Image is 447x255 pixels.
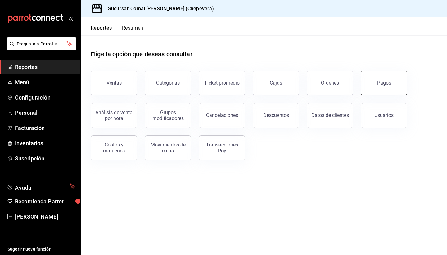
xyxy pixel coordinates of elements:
[149,109,187,121] div: Grupos modificadores
[15,183,67,190] span: Ayuda
[15,63,75,71] span: Reportes
[361,71,407,95] button: Pagos
[106,80,122,86] div: Ventas
[156,80,180,86] div: Categorías
[145,103,191,128] button: Grupos modificadores
[15,197,75,206] span: Recomienda Parrot
[15,109,75,117] span: Personal
[15,139,75,147] span: Inventarios
[270,79,282,87] div: Cajas
[15,124,75,132] span: Facturación
[149,142,187,154] div: Movimientos de cajas
[206,112,238,118] div: Cancelaciones
[95,142,133,154] div: Costos y márgenes
[91,49,192,59] h1: Elige la opción que deseas consultar
[263,112,289,118] div: Descuentos
[199,135,245,160] button: Transacciones Pay
[145,71,191,95] button: Categorías
[253,71,299,95] a: Cajas
[203,142,241,154] div: Transacciones Pay
[17,41,67,47] span: Pregunta a Parrot AI
[321,80,339,86] div: Órdenes
[68,16,73,21] button: open_drawer_menu
[307,71,353,95] button: Órdenes
[91,25,112,35] button: Reportes
[91,25,143,35] div: navigation tabs
[145,135,191,160] button: Movimientos de cajas
[15,212,75,221] span: [PERSON_NAME]
[122,25,143,35] button: Resumen
[91,103,137,128] button: Análisis de venta por hora
[307,103,353,128] button: Datos de clientes
[7,37,76,50] button: Pregunta a Parrot AI
[374,112,394,118] div: Usuarios
[91,135,137,160] button: Costos y márgenes
[95,109,133,121] div: Análisis de venta por hora
[377,80,391,86] div: Pagos
[199,71,245,95] button: Ticket promedio
[7,246,75,253] span: Sugerir nueva función
[91,71,137,95] button: Ventas
[204,80,240,86] div: Ticket promedio
[199,103,245,128] button: Cancelaciones
[311,112,349,118] div: Datos de clientes
[15,154,75,163] span: Suscripción
[15,93,75,102] span: Configuración
[4,45,76,52] a: Pregunta a Parrot AI
[361,103,407,128] button: Usuarios
[253,103,299,128] button: Descuentos
[103,5,214,12] h3: Sucursal: Comal [PERSON_NAME] (Chepevera)
[15,78,75,86] span: Menú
